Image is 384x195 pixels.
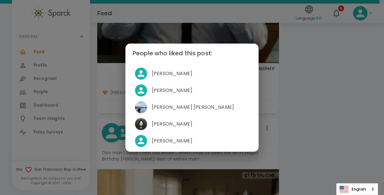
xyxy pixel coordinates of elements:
[130,133,254,149] div: [PERSON_NAME]
[130,82,254,99] div: [PERSON_NAME]
[336,183,378,195] aside: Language selected: English
[135,118,147,130] img: Picture of Angel Coloyan
[337,184,378,195] a: English
[152,137,249,145] span: [PERSON_NAME]
[152,87,249,94] span: [PERSON_NAME]
[152,104,249,111] span: [PERSON_NAME] [PERSON_NAME]
[135,101,147,113] img: Picture of Anna Belle Heredia
[152,70,249,77] span: [PERSON_NAME]
[125,44,259,63] h2: People who liked this post:
[130,99,254,116] div: Picture of Anna Belle Heredia[PERSON_NAME] [PERSON_NAME]
[336,183,378,195] div: Language
[130,116,254,133] div: Picture of Angel Coloyan[PERSON_NAME]
[152,120,249,128] span: [PERSON_NAME]
[130,65,254,82] div: [PERSON_NAME]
